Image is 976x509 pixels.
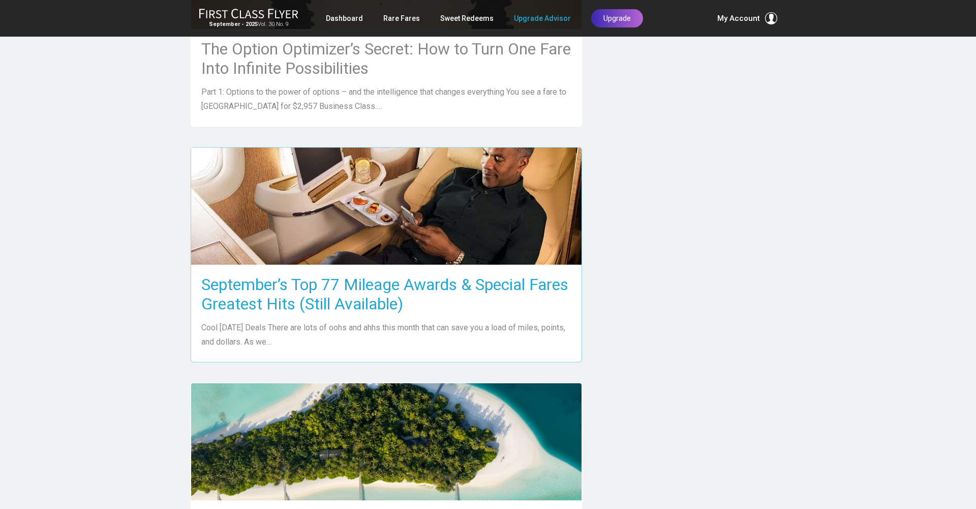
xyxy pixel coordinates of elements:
[201,85,571,114] p: Part 1: Options to the power of options – and the intelligence that changes everything You see a ...
[514,9,571,27] a: Upgrade Advisor
[717,12,760,24] span: My Account
[440,9,494,27] a: Sweet Redeems
[199,21,298,28] small: Vol. 30 No. 9
[199,8,298,29] a: First Class FlyerSeptember - 2025Vol. 30 No. 9
[199,8,298,19] img: First Class Flyer
[201,39,571,78] h3: The Option Optimizer’s Secret: How to Turn One Fare Into Infinite Possibilities
[201,321,571,349] p: Cool [DATE] Deals There are lots of oohs and ahhs this month that can save you a load of miles, p...
[201,275,571,314] h3: September’s Top 77 Mileage Awards & Special Fares Greatest Hits (Still Available)
[591,9,643,27] a: Upgrade
[383,9,420,27] a: Rare Fares
[191,147,582,362] a: September’s Top 77 Mileage Awards & Special Fares Greatest Hits (Still Available) Cool [DATE] Dea...
[209,21,258,27] strong: September - 2025
[717,12,777,24] button: My Account
[326,9,363,27] a: Dashboard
